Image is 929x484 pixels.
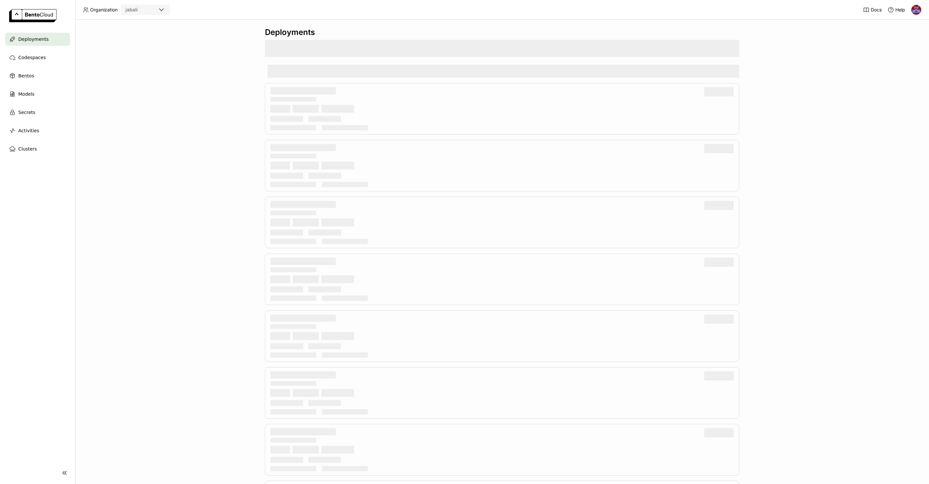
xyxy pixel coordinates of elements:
[5,142,70,155] a: Clusters
[5,106,70,119] a: Secrets
[18,54,46,61] span: Codespaces
[5,51,70,64] a: Codespaces
[18,35,49,43] span: Deployments
[125,7,138,13] div: jabali
[90,7,118,13] span: Organization
[9,9,57,22] img: logo
[895,7,905,13] span: Help
[911,5,921,15] img: Jhonatan Oliveira
[871,7,882,13] span: Docs
[5,69,70,82] a: Bentos
[18,108,35,116] span: Secrets
[863,7,882,13] a: Docs
[265,27,739,37] div: Deployments
[18,127,39,135] span: Activities
[18,72,34,80] span: Bentos
[5,33,70,46] a: Deployments
[18,145,37,153] span: Clusters
[18,90,34,98] span: Models
[888,7,905,13] div: Help
[5,88,70,101] a: Models
[5,124,70,137] a: Activities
